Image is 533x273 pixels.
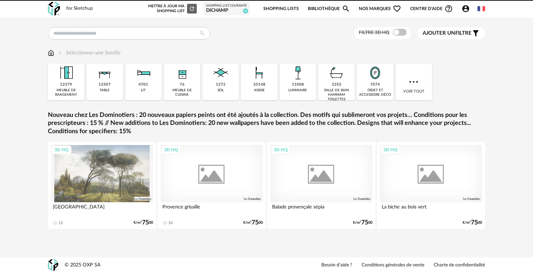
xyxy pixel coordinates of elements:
[267,142,375,229] a: 3D HQ Balade provençale sépia €/m²7500
[134,63,153,82] img: Literie.png
[147,4,197,14] div: Mettre à jour ma Shopping List
[472,29,480,37] span: Filter icon
[359,1,401,17] span: Nos marques
[142,220,149,225] span: 75
[353,220,372,225] div: €/m² 00
[321,262,352,268] a: Besoin d'aide ?
[206,4,247,14] a: Shopping List courante DICHAMP 38
[168,221,172,225] div: 10
[250,63,269,82] img: Assise.png
[263,1,299,17] a: Shopping Lists
[48,2,60,16] img: OXP
[361,220,368,225] span: 75
[180,82,185,87] div: 76
[57,49,63,57] img: svg+xml;base64,PHN2ZyB3aWR0aD0iMTYiIGhlaWdodD0iMTYiIHZpZXdCb3g9IjAgMCAxNiAxNiIgZmlsbD0ibm9uZSIgeG...
[48,111,485,136] a: Nouveau chez Les Dominotiers : 20 nouveaux papiers peints ont été ajoutés à la collection. Des mo...
[407,76,420,88] img: more.7b13dc1.svg
[359,30,389,35] span: Filtre 3D HQ
[462,5,470,13] span: Account Circle icon
[95,63,114,82] img: Table.png
[292,82,304,87] div: 11008
[393,5,401,13] span: Heart Outline icon
[320,88,353,102] div: salle de bain hammam toilettes
[332,82,341,87] div: 2355
[158,142,266,229] a: 3D HQ Provence grisaille 10 €/m²7500
[141,88,146,93] div: lit
[138,82,148,87] div: 4701
[252,220,259,225] span: 75
[216,82,226,87] div: 1272
[51,145,71,154] div: 3D HQ
[377,142,485,229] a: 3D HQ La biche au bois vert €/m²7500
[161,145,181,154] div: 3D HQ
[206,8,247,14] div: DICHAMP
[254,88,265,93] div: assise
[51,202,153,216] div: [GEOGRAPHIC_DATA]
[434,262,485,268] a: Charte de confidentialité
[173,63,192,82] img: Rangement.png
[99,82,111,87] div: 12507
[59,221,63,225] div: 12
[57,63,76,82] img: Meuble%20de%20rangement.png
[166,88,198,97] div: meuble de cuisine
[288,63,307,82] img: Luminaire.png
[366,63,384,82] img: Miroir.png
[417,27,485,39] button: Ajouter unfiltre Filter icon
[50,88,82,97] div: meuble de rangement
[206,4,247,8] div: Shopping List courante
[471,220,478,225] span: 75
[462,5,473,13] span: Account Circle icon
[359,88,391,97] div: objet et accessoire déco
[308,1,350,17] a: BibliothèqueMagnify icon
[66,6,93,12] div: for Sketchup
[100,88,110,93] div: table
[477,5,485,12] img: fr
[60,82,72,87] div: 12379
[445,5,453,13] span: Help Circle Outline icon
[65,262,101,268] div: © 2025 OXP SA
[253,82,265,87] div: 35148
[48,142,156,229] a: 3D HQ [GEOGRAPHIC_DATA] 12 €/m²7500
[189,7,195,10] span: Refresh icon
[271,145,291,154] div: 3D HQ
[423,30,472,37] span: filtre
[380,145,400,154] div: 3D HQ
[211,63,230,82] img: Sol.png
[134,220,153,225] div: €/m² 00
[243,8,248,14] span: 38
[380,202,482,216] div: La biche au bois vert
[410,5,453,13] span: Centre d'aideHelp Circle Outline icon
[270,202,372,216] div: Balade provençale sépia
[218,88,224,93] div: sol
[423,31,455,36] span: Ajouter un
[48,49,54,57] img: svg+xml;base64,PHN2ZyB3aWR0aD0iMTYiIGhlaWdodD0iMTciIHZpZXdCb3g9IjAgMCAxNiAxNyIgZmlsbD0ibm9uZSIgeG...
[327,63,346,82] img: Salle%20de%20bain.png
[243,220,263,225] div: €/m² 00
[396,63,432,100] div: Voir tout
[288,88,307,93] div: luminaire
[57,49,121,57] div: Sélectionner une famille
[362,262,424,268] a: Conditions générales de vente
[463,220,482,225] div: €/m² 00
[342,5,350,13] span: Magnify icon
[48,259,58,271] img: OXP
[370,82,380,87] div: 7074
[161,202,263,216] div: Provence grisaille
